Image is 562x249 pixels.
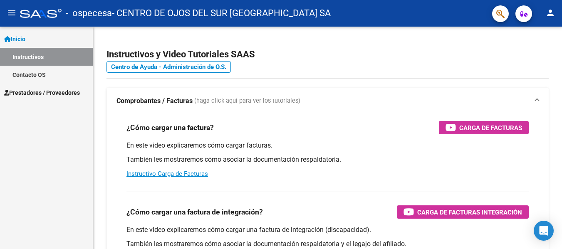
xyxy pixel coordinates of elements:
[545,8,555,18] mat-icon: person
[459,123,522,133] span: Carga de Facturas
[417,207,522,217] span: Carga de Facturas Integración
[194,96,300,106] span: (haga click aquí para ver los tutoriales)
[106,88,549,114] mat-expansion-panel-header: Comprobantes / Facturas (haga click aquí para ver los tutoriales)
[126,206,263,218] h3: ¿Cómo cargar una factura de integración?
[4,35,25,44] span: Inicio
[126,155,529,164] p: También les mostraremos cómo asociar la documentación respaldatoria.
[534,221,554,241] div: Open Intercom Messenger
[126,239,529,249] p: También les mostraremos cómo asociar la documentación respaldatoria y el legajo del afiliado.
[106,47,549,62] h2: Instructivos y Video Tutoriales SAAS
[116,96,193,106] strong: Comprobantes / Facturas
[7,8,17,18] mat-icon: menu
[126,122,214,133] h3: ¿Cómo cargar una factura?
[66,4,112,22] span: - ospecesa
[4,88,80,97] span: Prestadores / Proveedores
[126,141,529,150] p: En este video explicaremos cómo cargar facturas.
[126,225,529,234] p: En este video explicaremos cómo cargar una factura de integración (discapacidad).
[439,121,529,134] button: Carga de Facturas
[126,170,208,178] a: Instructivo Carga de Facturas
[112,4,331,22] span: - CENTRO DE OJOS DEL SUR [GEOGRAPHIC_DATA] SA
[397,205,529,219] button: Carga de Facturas Integración
[106,61,231,73] a: Centro de Ayuda - Administración de O.S.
